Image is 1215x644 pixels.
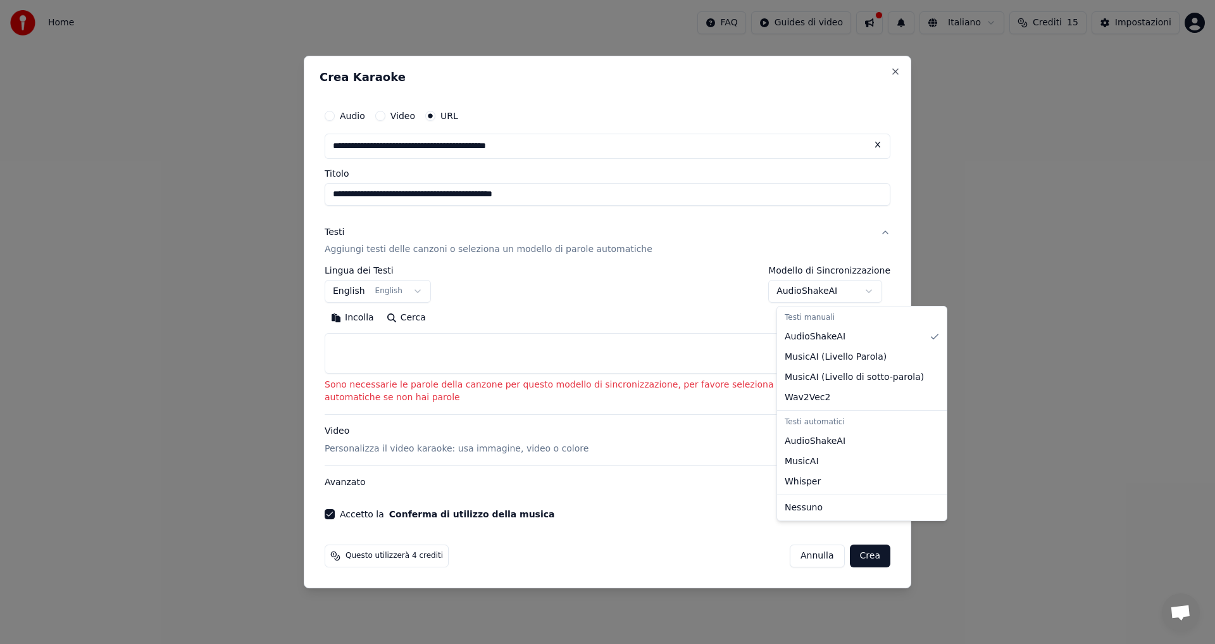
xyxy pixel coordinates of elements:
span: Whisper [785,476,821,488]
span: MusicAI ( Livello Parola ) [785,351,887,363]
span: Nessuno [785,502,823,514]
span: Wav2Vec2 [785,391,830,404]
span: MusicAI ( Livello di sotto-parola ) [785,371,924,384]
div: Testi automatici [780,414,944,431]
span: AudioShakeAI [785,435,845,448]
div: Testi manuali [780,309,944,327]
span: AudioShakeAI [785,331,845,343]
span: MusicAI [785,455,819,468]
